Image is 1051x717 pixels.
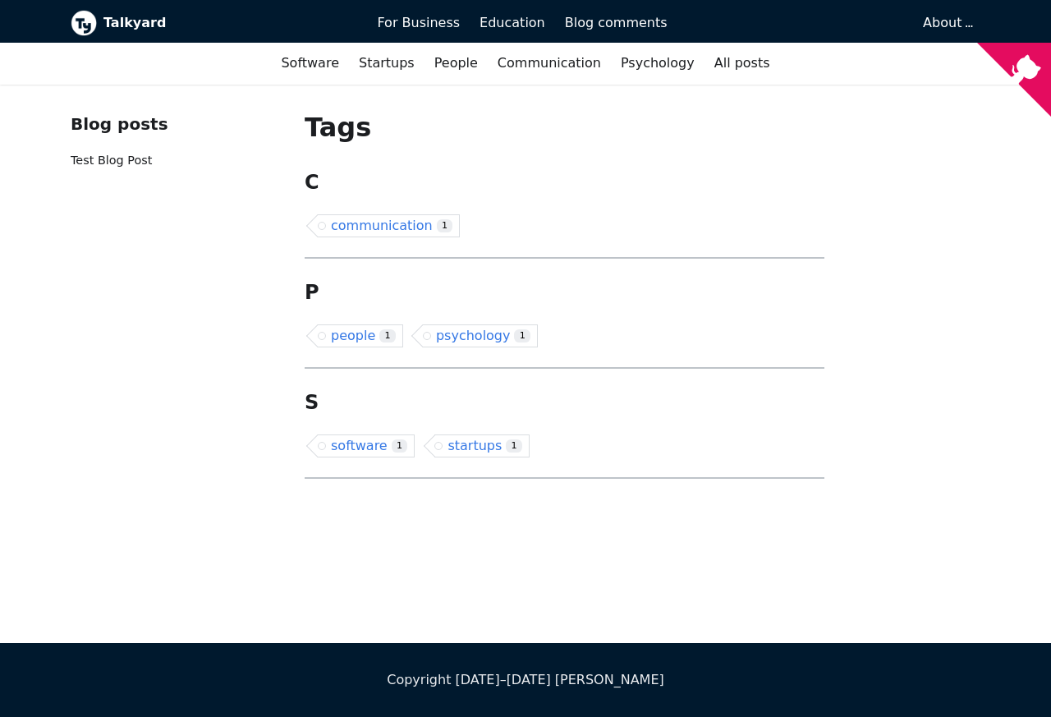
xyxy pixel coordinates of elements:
[305,170,824,195] h2: C
[71,669,980,691] div: Copyright [DATE]–[DATE] [PERSON_NAME]
[506,439,522,453] span: 1
[71,10,97,36] img: Talkyard logo
[423,324,538,347] a: psychology1
[305,280,824,305] h2: P
[377,15,460,30] span: For Business
[392,439,408,453] span: 1
[305,111,824,144] h1: Tags
[923,15,971,30] a: About
[71,154,152,167] a: Test Blog Post
[271,49,349,77] a: Software
[71,111,278,138] div: Blog posts
[611,49,704,77] a: Psychology
[470,9,555,37] a: Education
[425,49,488,77] a: People
[71,111,278,184] nav: Blog recent posts navigation
[434,434,530,457] a: startups1
[349,49,425,77] a: Startups
[71,10,354,36] a: Talkyard logoTalkyard
[514,329,530,343] span: 1
[437,219,453,233] span: 1
[318,434,415,457] a: software1
[103,12,354,34] b: Talkyard
[704,49,780,77] a: All posts
[379,329,396,343] span: 1
[555,9,677,37] a: Blog comments
[305,390,824,415] h2: S
[480,15,545,30] span: Education
[565,15,668,30] span: Blog comments
[367,9,470,37] a: For Business
[318,324,403,347] a: people1
[488,49,611,77] a: Communication
[318,214,460,237] a: communication1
